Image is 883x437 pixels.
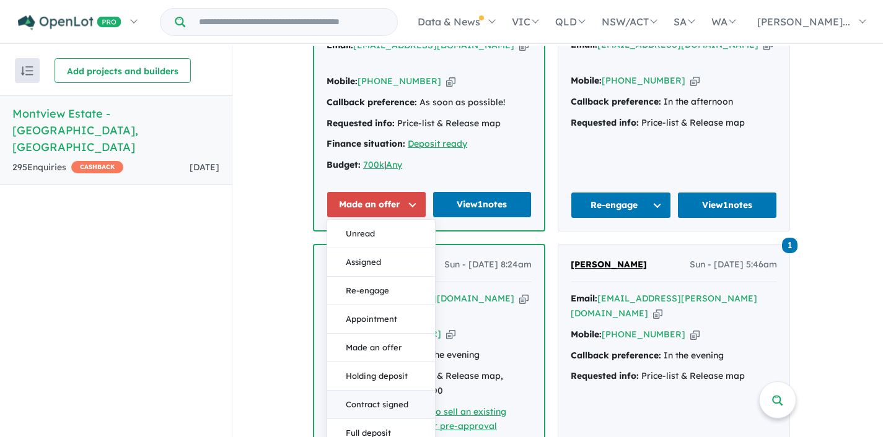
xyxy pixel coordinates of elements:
button: Made an offer [327,334,435,362]
span: CASHBACK [71,161,123,173]
div: 295 Enquir ies [12,160,123,175]
div: In the evening [571,348,777,363]
img: sort.svg [21,66,33,76]
button: Copy [519,292,529,305]
button: Made an offer [327,191,426,218]
a: View1notes [433,191,532,218]
img: Openlot PRO Logo White [18,15,121,30]
span: Sun - [DATE] 8:24am [444,257,532,272]
strong: Mobile: [571,75,602,86]
button: Assigned [327,248,435,277]
span: [DATE] [190,162,219,173]
button: Add projects and builders [55,58,191,83]
a: Deposit ready [408,138,467,149]
a: [EMAIL_ADDRESS][PERSON_NAME][DOMAIN_NAME] [571,293,757,319]
div: As soon as possible! [327,95,532,110]
button: Copy [690,328,700,341]
input: Try estate name, suburb, builder or developer [188,9,395,35]
strong: Budget: [327,159,361,170]
strong: Requested info: [571,370,639,381]
span: Sun - [DATE] 5:46am [690,257,777,272]
strong: Callback preference: [571,350,661,361]
strong: Email: [571,293,597,304]
div: Price-list & Release map [327,116,532,131]
div: | [327,158,532,173]
button: Copy [653,307,662,320]
button: Re-engage [571,192,671,218]
strong: Finance situation: [327,138,405,149]
strong: Mobile: [327,76,358,87]
strong: Mobile: [571,329,602,340]
strong: Requested info: [327,118,395,129]
strong: Email: [327,40,353,51]
span: [PERSON_NAME] [571,259,647,270]
strong: Requested info: [571,117,639,128]
a: 1 [782,236,797,253]
button: Unread [327,220,435,248]
button: Copy [519,39,529,52]
a: [PHONE_NUMBER] [602,75,685,86]
button: Copy [690,74,700,87]
strong: Callback preference: [327,97,417,108]
a: [EMAIL_ADDRESS][DOMAIN_NAME] [353,40,514,51]
strong: Callback preference: [571,96,661,107]
button: Re-engage [327,277,435,305]
div: Price-list & Release map [571,369,777,384]
div: Price-list & Release map [571,116,777,131]
div: In the afternoon [571,95,777,110]
button: Copy [446,327,455,340]
button: Appointment [327,305,435,334]
a: [PERSON_NAME] [571,257,647,272]
button: Copy [446,75,455,88]
h5: Montview Estate - [GEOGRAPHIC_DATA] , [GEOGRAPHIC_DATA] [12,105,219,155]
button: Holding deposit [327,362,435,391]
span: 1 [782,238,797,253]
span: [PERSON_NAME]... [757,15,850,28]
button: Contract signed [327,391,435,419]
a: 700k [363,159,384,170]
a: [PHONE_NUMBER] [358,76,441,87]
a: Any [386,159,402,170]
a: View1notes [677,192,778,218]
a: [PHONE_NUMBER] [602,329,685,340]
